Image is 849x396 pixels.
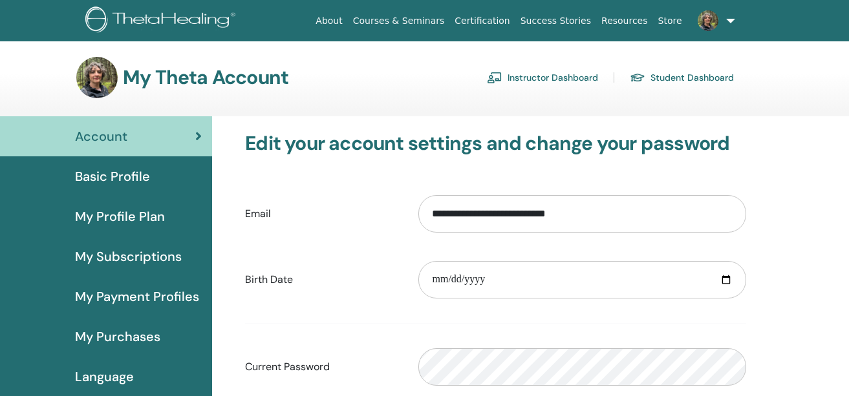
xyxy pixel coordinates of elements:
a: Student Dashboard [630,67,734,88]
span: Account [75,127,127,146]
a: Resources [596,9,653,33]
label: Current Password [235,355,409,379]
span: My Purchases [75,327,160,346]
span: My Subscriptions [75,247,182,266]
a: Success Stories [515,9,596,33]
a: About [310,9,347,33]
label: Birth Date [235,267,409,292]
img: graduation-cap.svg [630,72,645,83]
img: chalkboard-teacher.svg [487,72,502,83]
h3: My Theta Account [123,66,288,89]
img: default.jpg [76,57,118,98]
span: Language [75,367,134,386]
img: logo.png [85,6,240,36]
a: Certification [449,9,515,33]
a: Courses & Seminars [348,9,450,33]
span: Basic Profile [75,167,150,186]
a: Store [653,9,687,33]
h3: Edit your account settings and change your password [245,132,746,155]
span: My Profile Plan [75,207,165,226]
a: Instructor Dashboard [487,67,598,88]
img: default.jpg [698,10,718,31]
span: My Payment Profiles [75,287,199,306]
label: Email [235,202,409,226]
